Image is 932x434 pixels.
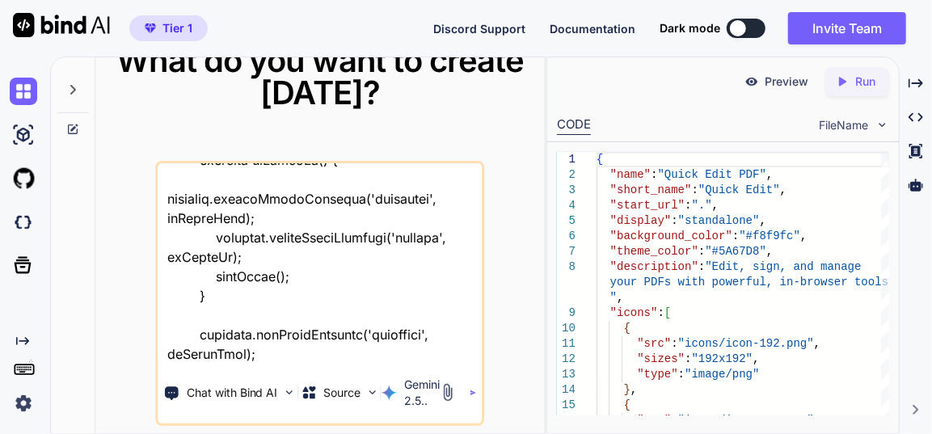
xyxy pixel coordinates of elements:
div: 15 [557,398,576,413]
div: 9 [557,305,576,321]
span: : [678,368,685,381]
span: "src" [638,414,672,427]
span: "icons/icon-192.png" [678,337,814,350]
span: Tier 1 [162,20,192,36]
div: 3 [557,183,576,198]
button: Invite Team [788,12,906,44]
div: 7 [557,244,576,259]
div: 5 [557,213,576,229]
span: "192x192" [692,352,753,365]
div: 13 [557,367,576,382]
span: , [760,214,766,227]
span: : [685,352,691,365]
button: Documentation [550,20,635,37]
div: 2 [557,167,576,183]
img: Pick Models [365,386,379,399]
div: 16 [557,413,576,428]
div: CODE [557,116,591,135]
img: chat [10,78,37,105]
img: Pick Tools [283,386,297,399]
p: Gemini 2.5.. [404,377,440,409]
span: Documentation [550,22,635,36]
span: , [780,183,787,196]
span: , [617,291,623,304]
img: Gemini 2.5 Pro [382,385,398,401]
span: "image/png" [685,368,759,381]
div: 10 [557,321,576,336]
span: "display" [610,214,672,227]
span: "Quick Edit" [698,183,780,196]
span: "theme_color" [610,245,698,258]
span: your PDFs with powerful, in-browser tools. [610,276,896,289]
img: settings [10,390,37,417]
p: Chat with Bind AI [187,385,278,401]
span: : [698,260,705,273]
span: "#5A67D8" [706,245,767,258]
span: " [610,291,617,304]
span: : [672,214,678,227]
span: : [732,230,739,242]
span: , [766,245,773,258]
span: : [658,306,664,319]
img: githubLight [10,165,37,192]
span: "start_url" [610,199,685,212]
img: chevron down [875,118,889,132]
span: "description" [610,260,698,273]
span: { [624,398,630,411]
p: Source [323,385,361,401]
p: Run [856,74,876,90]
img: ai-studio [10,121,37,149]
span: "short_name" [610,183,692,196]
span: : [672,337,678,350]
div: 6 [557,229,576,244]
span: "." [692,199,712,212]
button: Discord Support [433,20,525,37]
span: What do you want to create [DATE]? [116,40,524,112]
span: "#f8f9fc" [740,230,801,242]
span: , [814,414,820,427]
img: Bind AI [13,13,110,37]
div: 8 [557,259,576,275]
img: attachment [438,383,457,402]
span: , [800,230,807,242]
span: , [630,383,637,396]
span: "Edit, sign, and manage [706,260,862,273]
span: : [685,199,691,212]
span: "type" [638,368,678,381]
span: : [651,168,657,181]
span: { [624,322,630,335]
button: premiumTier 1 [129,15,208,41]
span: "sizes" [638,352,685,365]
img: icon [470,390,476,396]
span: "icons" [610,306,658,319]
div: 4 [557,198,576,213]
span: [ [664,306,671,319]
span: : [692,183,698,196]
span: , [814,337,820,350]
span: Discord Support [433,22,525,36]
span: "icons/icon-512.png" [678,414,814,427]
img: darkCloudIdeIcon [10,209,37,236]
span: "background_color" [610,230,732,242]
span: { [597,153,603,166]
span: } [624,383,630,396]
img: preview [744,74,759,89]
span: , [712,199,719,212]
span: Dark mode [660,20,720,36]
span: : [698,245,705,258]
span: , [753,352,759,365]
p: Preview [765,74,809,90]
span: , [766,168,773,181]
div: 1 [557,152,576,167]
span: FileName [820,117,869,133]
span: : [672,414,678,427]
img: premium [145,23,156,33]
span: "name" [610,168,651,181]
div: 12 [557,352,576,367]
div: 14 [557,382,576,398]
textarea: lore ip do sita - "cons ad elit sedd - eiusmodt.inci "{ "utla": "Etdol Magn ALI", "enima_mini": "... [158,163,482,364]
span: "src" [638,337,672,350]
div: 11 [557,336,576,352]
span: "Quick Edit PDF" [658,168,766,181]
span: "standalone" [678,214,760,227]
